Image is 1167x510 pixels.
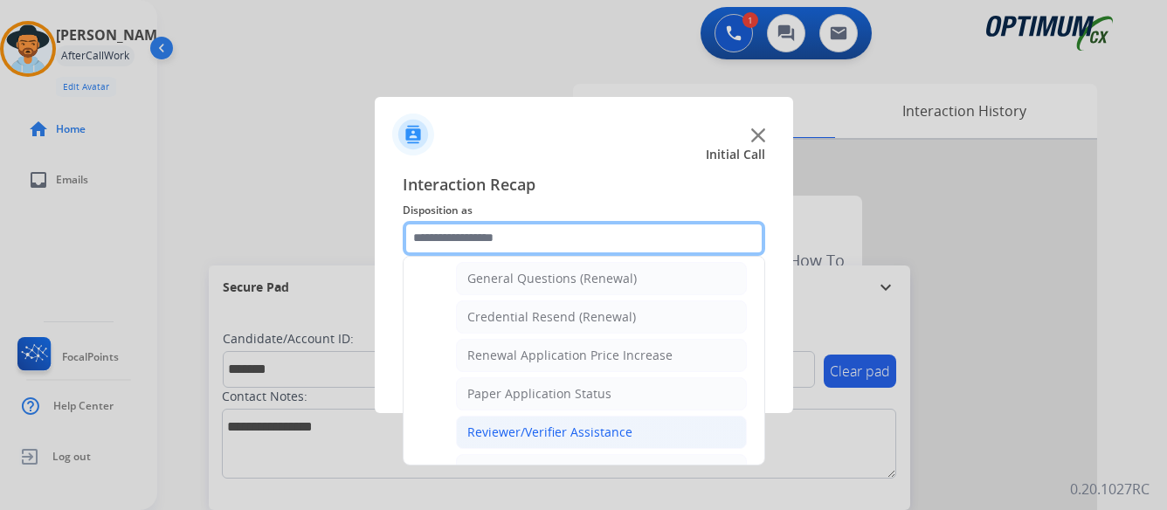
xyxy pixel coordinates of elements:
[392,114,434,155] img: contactIcon
[403,172,765,200] span: Interaction Recap
[403,200,765,221] span: Disposition as
[467,385,611,403] div: Paper Application Status
[1070,479,1150,500] p: 0.20.1027RC
[467,308,636,326] div: Credential Resend (Renewal)
[467,424,632,441] div: Reviewer/Verifier Assistance
[467,347,673,364] div: Renewal Application Price Increase
[467,462,571,479] div: Renewal Amnesty
[706,146,765,163] span: Initial Call
[467,270,637,287] div: General Questions (Renewal)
